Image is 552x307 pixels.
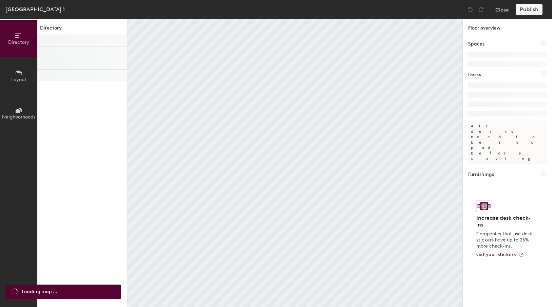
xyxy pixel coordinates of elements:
[5,5,65,14] div: [GEOGRAPHIC_DATA] 1
[463,19,552,35] h1: Floor overview
[476,231,534,249] p: Companies that use desk stickers have up to 25% more check-ins.
[476,252,516,257] span: Get your stickers
[11,77,26,83] span: Layout
[468,40,484,48] h1: Spaces
[476,252,524,258] a: Get your stickers
[2,114,35,120] span: Neighborhoods
[8,39,29,45] span: Directory
[476,215,534,228] h4: Increase desk check-ins
[127,19,462,307] canvas: Map
[37,24,127,35] h1: Directory
[478,6,484,13] img: Redo
[468,121,547,164] p: All desks need to be in a pod before saving
[468,71,481,78] h1: Desks
[476,200,492,212] img: Sticker logo
[468,171,494,178] h1: Furnishings
[22,288,57,295] span: Loading map ...
[467,6,474,13] img: Undo
[495,4,509,15] button: Close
